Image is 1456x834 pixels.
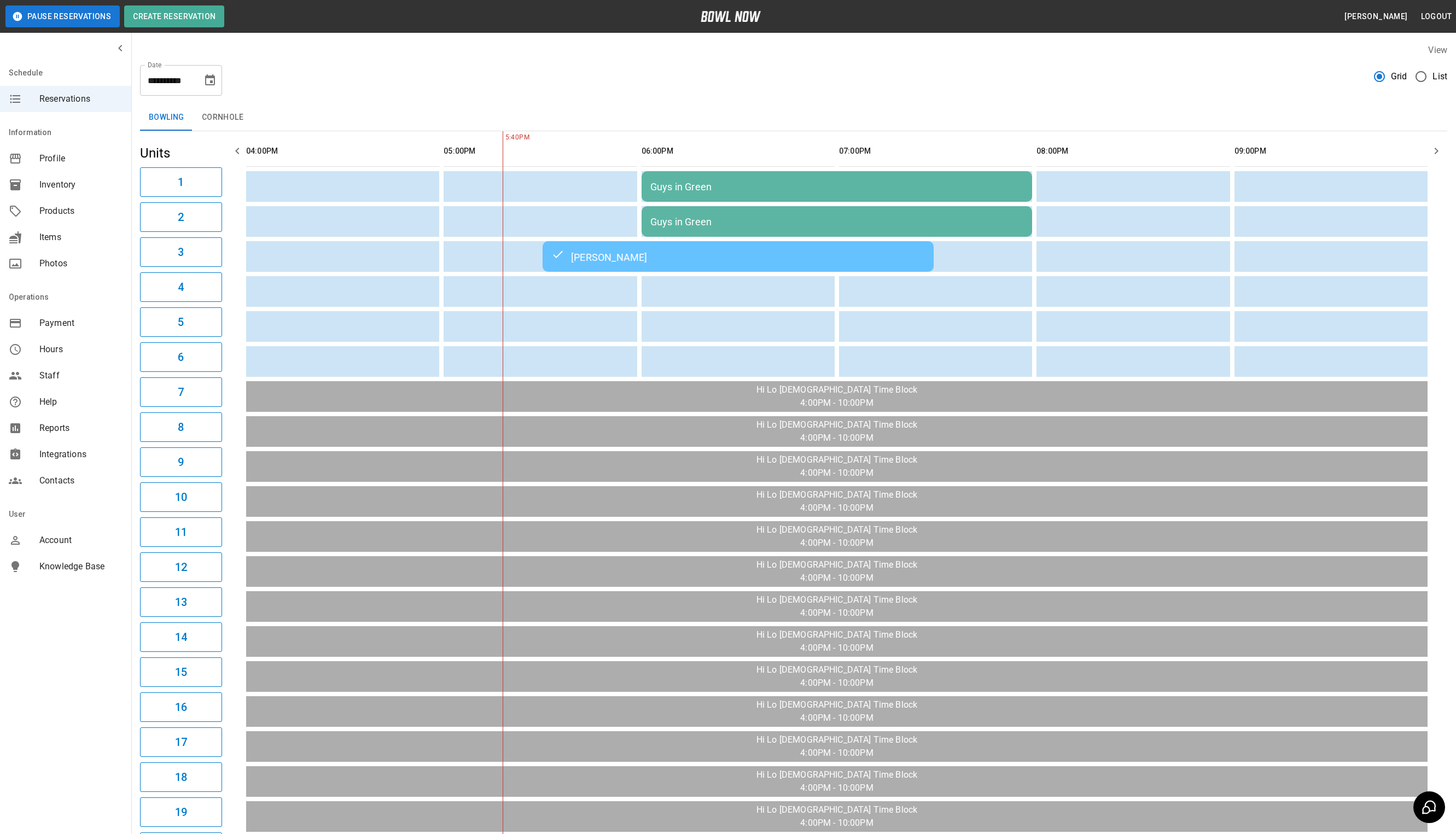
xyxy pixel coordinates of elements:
h6: 10 [175,488,187,506]
h6: 12 [175,558,187,576]
button: Pause Reservations [5,5,120,27]
button: 5 [140,307,222,337]
th: 08:00PM [1036,136,1230,167]
span: Payment [39,317,123,330]
h6: 5 [178,313,184,331]
span: Products [39,205,123,218]
span: List [1432,70,1447,83]
th: 05:00PM [444,136,637,167]
h6: 18 [175,768,187,786]
th: 07:00PM [839,136,1032,167]
h6: 1 [178,173,184,191]
h6: 8 [178,418,184,436]
button: 17 [140,727,222,757]
th: 06:00PM [642,136,835,167]
img: logo [701,11,761,22]
h6: 9 [178,453,184,471]
button: 1 [140,167,222,197]
span: Inventory [39,178,123,191]
button: 11 [140,517,222,547]
button: 3 [140,237,222,267]
h6: 16 [175,698,187,716]
span: Staff [39,369,123,382]
button: [PERSON_NAME] [1340,7,1412,27]
button: 18 [140,762,222,792]
button: 16 [140,692,222,722]
button: Logout [1417,7,1456,27]
button: Choose date, selected date is Oct 1, 2025 [199,69,221,91]
span: Contacts [39,474,123,487]
span: Reservations [39,92,123,106]
button: 2 [140,202,222,232]
span: Help [39,395,123,409]
button: 10 [140,482,222,512]
h6: 11 [175,523,187,541]
h6: 3 [178,243,184,261]
button: 15 [140,657,222,687]
span: Hours [39,343,123,356]
h6: 17 [175,733,187,751]
div: [PERSON_NAME] [551,250,925,263]
h6: 15 [175,663,187,681]
button: 12 [140,552,222,582]
h6: 6 [178,348,184,366]
span: Profile [39,152,123,165]
span: 5:40PM [503,132,505,143]
button: Cornhole [193,104,252,131]
button: 8 [140,412,222,442]
button: Create Reservation [124,5,224,27]
button: 6 [140,342,222,372]
button: 13 [140,587,222,617]
button: 4 [140,272,222,302]
button: 9 [140,447,222,477]
span: Photos [39,257,123,270]
button: 19 [140,797,222,827]
th: 09:00PM [1234,136,1428,167]
h6: 2 [178,208,184,226]
span: Reports [39,422,123,435]
button: 7 [140,377,222,407]
span: Grid [1391,70,1407,83]
h6: 4 [178,278,184,296]
span: Items [39,231,123,244]
label: View [1428,45,1447,55]
span: Integrations [39,448,123,461]
h6: 14 [175,628,187,646]
div: Guys in Green [650,181,1024,193]
h6: 19 [175,803,187,821]
div: Guys in Green [650,216,1024,228]
button: 14 [140,622,222,652]
h6: 7 [178,383,184,401]
th: 04:00PM [246,136,439,167]
span: Knowledge Base [39,560,123,573]
span: Account [39,534,123,547]
button: Bowling [140,104,193,131]
h6: 13 [175,593,187,611]
h5: Units [140,144,222,162]
div: inventory tabs [140,104,1447,131]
